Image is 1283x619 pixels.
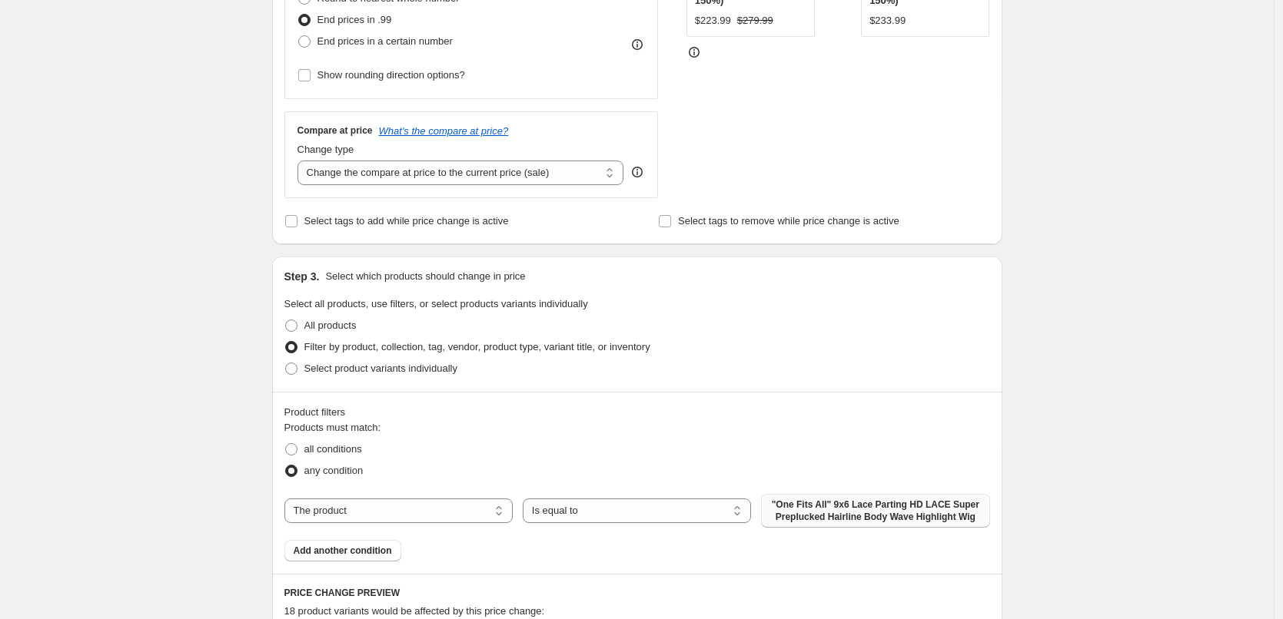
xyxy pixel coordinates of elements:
[325,269,525,284] p: Select which products should change in price
[737,13,773,28] strike: $279.99
[284,405,990,420] div: Product filters
[297,124,373,137] h3: Compare at price
[317,14,392,25] span: End prices in .99
[695,13,731,28] div: $223.99
[284,587,990,599] h6: PRICE CHANGE PREVIEW
[304,341,650,353] span: Filter by product, collection, tag, vendor, product type, variant title, or inventory
[317,35,453,47] span: End prices in a certain number
[379,125,509,137] button: What's the compare at price?
[630,164,645,180] div: help
[678,215,899,227] span: Select tags to remove while price change is active
[304,319,357,331] span: All products
[284,605,545,617] span: 18 product variants would be affected by this price change:
[317,69,465,81] span: Show rounding direction options?
[294,545,392,557] span: Add another condition
[304,443,362,455] span: all conditions
[761,494,989,528] button: "One Fits All" 9x6 Lace Parting HD LACE Super Preplucked Hairline Body Wave Highlight Wig
[869,13,906,28] div: $233.99
[297,144,354,155] span: Change type
[770,498,980,523] span: "One Fits All" 9x6 Lace Parting HD LACE Super Preplucked Hairline Body Wave Highlight Wig
[284,422,381,433] span: Products must match:
[304,465,364,476] span: any condition
[284,269,320,284] h2: Step 3.
[284,540,401,561] button: Add another condition
[304,362,457,374] span: Select product variants individually
[284,298,588,309] span: Select all products, use filters, or select products variants individually
[304,215,509,227] span: Select tags to add while price change is active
